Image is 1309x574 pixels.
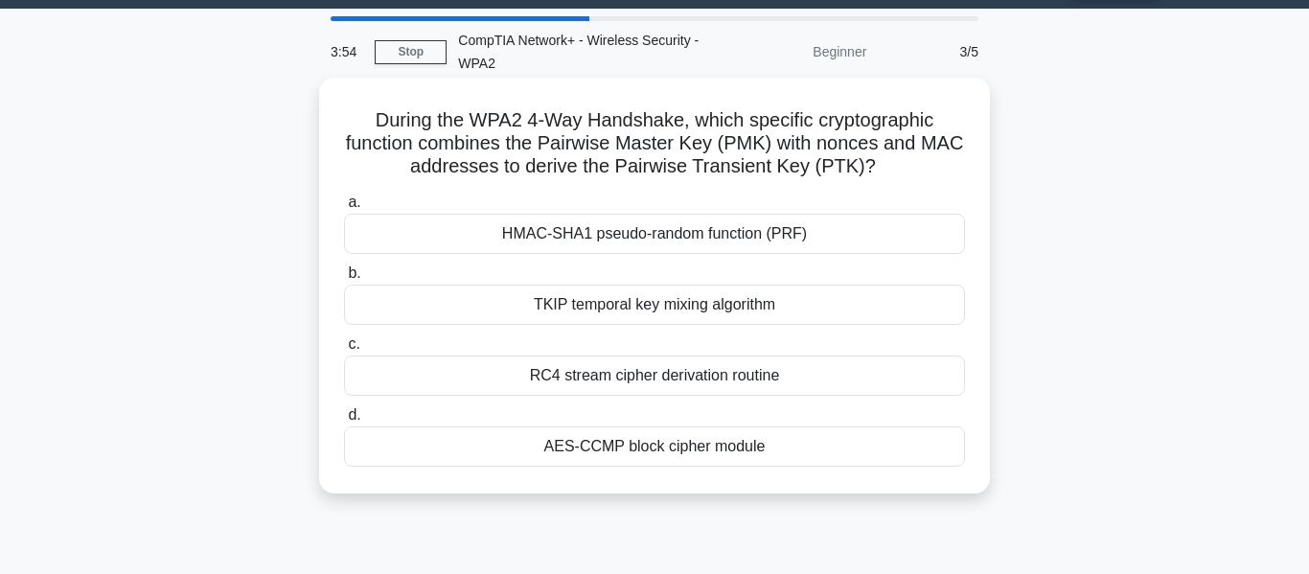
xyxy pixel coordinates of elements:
span: a. [348,194,360,210]
div: 3:54 [319,33,375,71]
a: Stop [375,40,447,64]
div: Beginner [710,33,878,71]
span: b. [348,264,360,281]
div: 3/5 [878,33,990,71]
h5: During the WPA2 4-Way Handshake, which specific cryptographic function combines the Pairwise Mast... [342,108,967,179]
div: HMAC-SHA1 pseudo-random function (PRF) [344,214,965,254]
div: CompTIA Network+ - Wireless Security - WPA2 [447,21,710,82]
div: RC4 stream cipher derivation routine [344,356,965,396]
div: TKIP temporal key mixing algorithm [344,285,965,325]
span: d. [348,406,360,423]
div: AES-CCMP block cipher module [344,426,965,467]
span: c. [348,335,359,352]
